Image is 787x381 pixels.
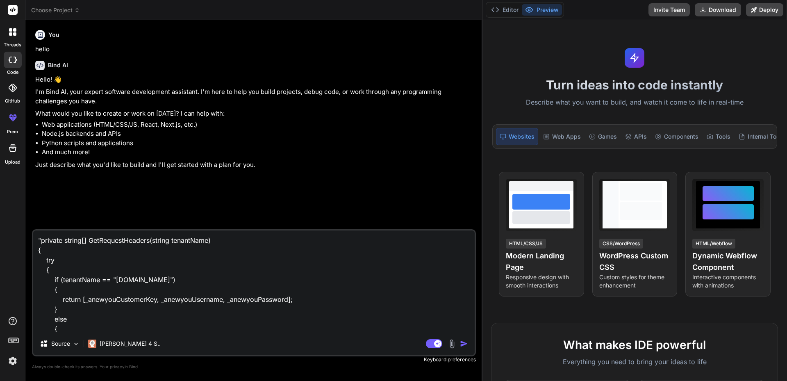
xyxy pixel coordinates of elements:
label: Upload [5,159,20,166]
p: Just describe what you'd like to build and I'll get started with a plan for you. [35,160,474,170]
button: Invite Team [648,3,690,16]
p: Describe what you want to build, and watch it come to life in real-time [487,97,782,108]
p: [PERSON_NAME] 4 S.. [100,340,161,348]
label: code [7,69,18,76]
div: Components [652,128,702,145]
h4: Modern Landing Page [506,250,577,273]
div: HTML/CSS/JS [506,239,546,249]
li: Web applications (HTML/CSS/JS, React, Next.js, etc.) [42,120,474,130]
div: CSS/WordPress [599,239,643,249]
p: Everything you need to bring your ideas to life [505,357,764,367]
button: Download [695,3,741,16]
div: HTML/Webflow [692,239,735,249]
div: Tools [703,128,734,145]
label: prem [7,128,18,135]
h6: You [48,31,59,39]
div: APIs [622,128,650,145]
div: Web Apps [540,128,584,145]
button: Preview [522,4,562,16]
h4: Dynamic Webflow Component [692,250,764,273]
h6: Bind AI [48,61,68,69]
span: privacy [110,364,125,369]
p: Hello! 👋 [35,75,474,84]
label: threads [4,41,21,48]
img: attachment [447,339,457,349]
h1: Turn ideas into code instantly [487,78,782,92]
h4: WordPress Custom CSS [599,250,671,273]
button: Deploy [746,3,783,16]
textarea: "private string[] GetRequestHeaders(string tenantName) { try { if (tenantName == "[DOMAIN_NAME]")... [33,230,475,332]
p: Custom styles for theme enhancement [599,273,671,290]
p: Keyboard preferences [32,356,476,363]
div: Games [586,128,620,145]
span: Choose Project [31,6,80,14]
button: Editor [488,4,522,16]
p: What would you like to create or work on [DATE]? I can help with: [35,109,474,119]
img: Pick Models [73,340,80,347]
h2: What makes IDE powerful [505,336,764,354]
p: Responsive design with smooth interactions [506,273,577,290]
li: And much more! [42,148,474,157]
label: GitHub [5,98,20,105]
p: hello [35,45,474,54]
p: Source [51,340,70,348]
div: Websites [496,128,538,145]
p: Interactive components with animations [692,273,764,290]
li: Node.js backends and APIs [42,129,474,139]
p: Always double-check its answers. Your in Bind [32,363,476,371]
p: I'm Bind AI, your expert software development assistant. I'm here to help you build projects, deb... [35,87,474,106]
li: Python scripts and applications [42,139,474,148]
img: Claude 4 Sonnet [88,340,96,348]
img: icon [460,340,468,348]
img: settings [6,354,20,368]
